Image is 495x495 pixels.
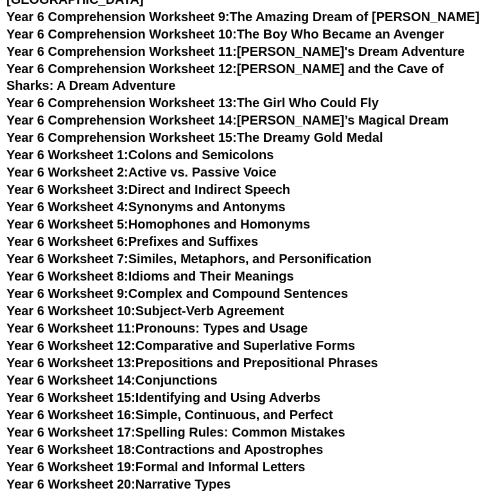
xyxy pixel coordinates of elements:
[6,304,284,318] a: Year 6 Worksheet 10:Subject-Verb Agreement
[6,44,237,58] span: Year 6 Comprehension Worksheet 11:
[6,44,465,58] a: Year 6 Comprehension Worksheet 11:[PERSON_NAME]'s Dream Adventure
[6,304,135,318] span: Year 6 Worksheet 10:
[6,217,310,231] a: Year 6 Worksheet 5:Homophones and Homonyms
[6,269,128,283] span: Year 6 Worksheet 8:
[6,408,135,422] span: Year 6 Worksheet 16:
[6,113,449,127] a: Year 6 Comprehension Worksheet 14:[PERSON_NAME]’s Magical Dream
[6,286,348,300] a: Year 6 Worksheet 9:Complex and Compound Sentences
[6,356,135,370] span: Year 6 Worksheet 13:
[6,165,277,179] a: Year 6 Worksheet 2:Active vs. Passive Voice
[6,10,230,24] span: Year 6 Comprehension Worksheet 9:
[6,286,128,300] span: Year 6 Worksheet 9:
[6,442,323,456] a: Year 6 Worksheet 18:Contractions and Apostrophes
[6,338,355,352] a: Year 6 Worksheet 12:Comparative and Superlative Forms
[6,252,128,266] span: Year 6 Worksheet 7:
[6,62,237,76] span: Year 6 Comprehension Worksheet 12:
[6,269,294,283] a: Year 6 Worksheet 8:Idioms and Their Meanings
[6,27,237,41] span: Year 6 Comprehension Worksheet 10:
[6,182,290,196] a: Year 6 Worksheet 3:Direct and Indirect Speech
[6,477,135,491] span: Year 6 Worksheet 20:
[6,252,372,266] a: Year 6 Worksheet 7:Similes, Metaphors, and Personification
[6,148,128,162] span: Year 6 Worksheet 1:
[6,460,135,474] span: Year 6 Worksheet 19:
[6,373,135,387] span: Year 6 Worksheet 14:
[6,130,237,144] span: Year 6 Comprehension Worksheet 15:
[6,425,345,439] a: Year 6 Worksheet 17:Spelling Rules: Common Mistakes
[6,356,378,370] a: Year 6 Worksheet 13:Prepositions and Prepositional Phrases
[6,96,237,110] span: Year 6 Comprehension Worksheet 13:
[6,130,383,144] a: Year 6 Comprehension Worksheet 15:The Dreamy Gold Medal
[6,217,128,231] span: Year 6 Worksheet 5:
[6,165,128,179] span: Year 6 Worksheet 2:
[6,408,333,422] a: Year 6 Worksheet 16:Simple, Continuous, and Perfect
[6,477,230,491] a: Year 6 Worksheet 20:Narrative Types
[6,442,135,456] span: Year 6 Worksheet 18:
[6,234,258,248] a: Year 6 Worksheet 6:Prefixes and Suffixes
[6,148,274,162] a: Year 6 Worksheet 1:Colons and Semicolons
[6,321,135,335] span: Year 6 Worksheet 11:
[6,182,128,196] span: Year 6 Worksheet 3:
[6,200,286,214] a: Year 6 Worksheet 4:Synonyms and Antonyms
[6,390,135,404] span: Year 6 Worksheet 15:
[6,113,237,127] span: Year 6 Comprehension Worksheet 14:
[6,321,308,335] a: Year 6 Worksheet 11:Pronouns: Types and Usage
[275,350,495,495] iframe: Chat Widget
[6,10,480,24] a: Year 6 Comprehension Worksheet 9:The Amazing Dream of [PERSON_NAME]
[6,373,218,387] a: Year 6 Worksheet 14:Conjunctions
[6,338,135,352] span: Year 6 Worksheet 12:
[6,27,444,41] a: Year 6 Comprehension Worksheet 10:The Boy Who Became an Avenger
[6,460,305,474] a: Year 6 Worksheet 19:Formal and Informal Letters
[6,200,128,214] span: Year 6 Worksheet 4:
[6,62,444,92] a: Year 6 Comprehension Worksheet 12:[PERSON_NAME] and the Cave of Sharks: A Dream Adventure
[6,390,320,404] a: Year 6 Worksheet 15:Identifying and Using Adverbs
[6,425,135,439] span: Year 6 Worksheet 17:
[6,96,379,110] a: Year 6 Comprehension Worksheet 13:The Girl Who Could Fly
[6,234,128,248] span: Year 6 Worksheet 6:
